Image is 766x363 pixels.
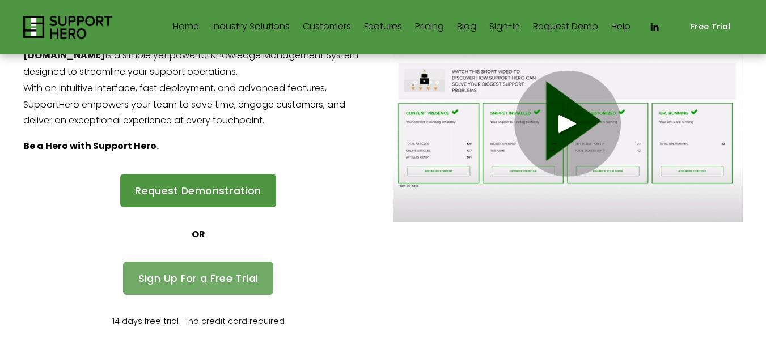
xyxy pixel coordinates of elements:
[173,18,199,36] a: Home
[212,18,290,36] a: folder dropdown
[533,18,598,36] a: Request Demo
[23,48,374,129] p: is a simple yet powerful Knowledge Management System designed to streamline your support operatio...
[678,14,743,40] a: Free Trial
[23,314,374,329] p: 14 days free trial – no credit card required
[554,110,581,137] div: Play
[192,228,205,241] strong: OR
[415,18,444,36] a: Pricing
[364,18,402,36] a: Features
[489,18,520,36] a: Sign-in
[23,49,105,62] strong: [DOMAIN_NAME]
[611,18,630,36] a: Help
[303,18,351,36] a: Customers
[457,18,476,36] a: Blog
[123,262,273,295] a: Sign Up For a Free Trial
[23,16,112,39] img: Support Hero
[649,22,660,33] a: LinkedIn
[23,139,159,152] strong: Be a Hero with Support Hero.
[120,174,276,207] a: Request Demonstration
[212,19,290,35] span: Industry Solutions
